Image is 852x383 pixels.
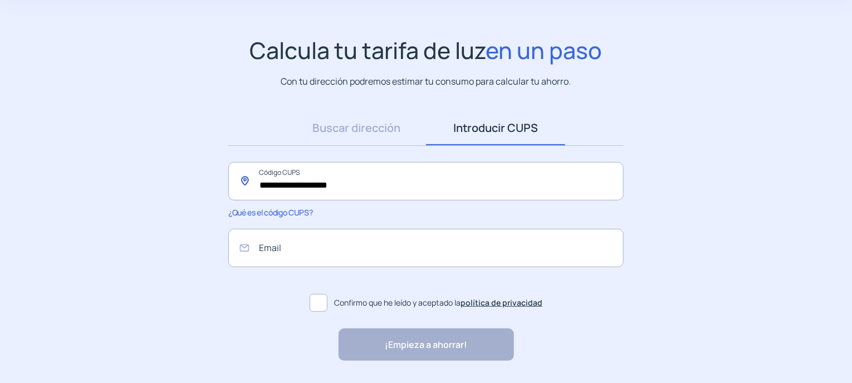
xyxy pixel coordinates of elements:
[228,207,312,218] span: ¿Qué es el código CUPS?
[281,75,571,89] p: Con tu dirección podremos estimar tu consumo para calcular tu ahorro.
[461,297,542,308] a: política de privacidad
[287,111,426,145] a: Buscar dirección
[250,37,603,64] h1: Calcula tu tarifa de luz
[486,35,603,66] span: en un paso
[426,111,565,145] a: Introducir CUPS
[334,297,542,309] span: Confirmo que he leído y aceptado la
